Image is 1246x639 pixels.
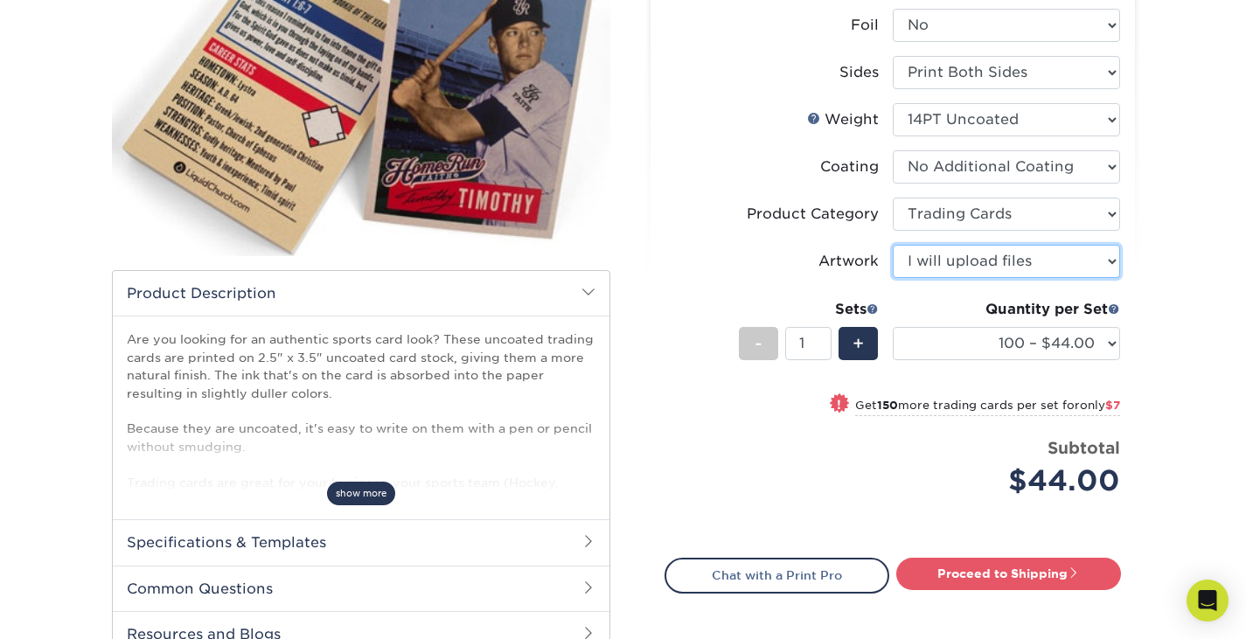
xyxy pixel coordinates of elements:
a: Proceed to Shipping [896,558,1121,589]
div: Product Category [747,204,879,225]
h2: Common Questions [113,566,609,611]
span: show more [327,482,395,505]
p: Are you looking for an authentic sports card look? These uncoated trading cards are printed on 2.... [127,330,595,526]
div: Weight [807,109,879,130]
h2: Product Description [113,271,609,316]
span: $7 [1105,399,1120,412]
div: Quantity per Set [893,299,1120,320]
div: Sides [839,62,879,83]
div: Sets [739,299,879,320]
strong: 150 [877,399,898,412]
iframe: Google Customer Reviews [4,586,149,633]
div: Coating [820,156,879,177]
h2: Specifications & Templates [113,519,609,565]
div: $44.00 [906,460,1120,502]
span: + [853,330,864,357]
div: Foil [851,15,879,36]
small: Get more trading cards per set for [855,399,1120,416]
div: Open Intercom Messenger [1187,580,1229,622]
span: only [1080,399,1120,412]
strong: Subtotal [1048,438,1120,457]
span: ! [837,395,841,413]
a: Chat with a Print Pro [665,558,889,593]
span: - [755,330,762,357]
div: Artwork [818,251,879,272]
